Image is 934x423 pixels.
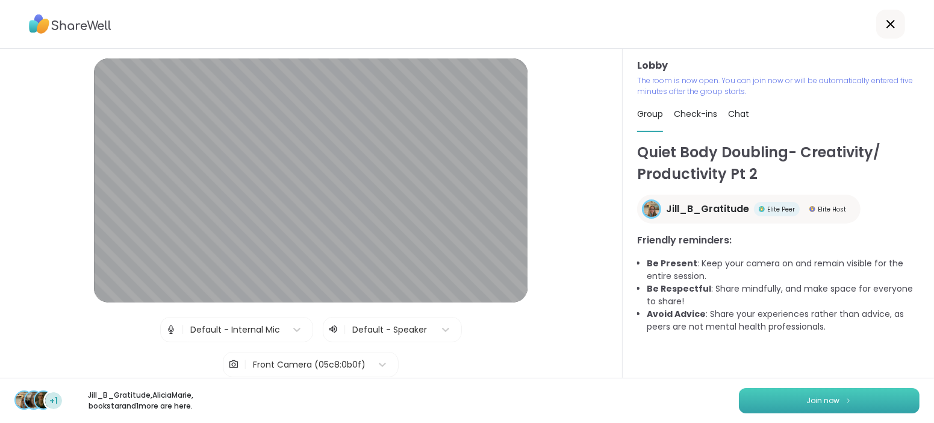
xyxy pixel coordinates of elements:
img: Jill_B_Gratitude [644,201,659,217]
span: | [244,352,247,377]
b: Be Present [647,257,697,269]
img: Elite Peer [759,206,765,212]
span: | [181,318,184,342]
p: Jill_B_Gratitude , AliciaMarie , bookstar and 1 more are here. [73,390,208,412]
span: Jill_B_Gratitude [666,202,749,216]
img: ShareWell Logomark [845,397,852,404]
img: Microphone [166,318,176,342]
h3: Friendly reminders: [637,233,920,248]
h3: Lobby [637,58,920,73]
li: : Share mindfully, and make space for everyone to share! [647,283,920,308]
span: +1 [49,395,58,407]
a: Jill_B_GratitudeJill_B_GratitudeElite PeerElite PeerElite HostElite Host [637,195,861,224]
span: Chat [728,108,749,120]
span: Elite Host [818,205,846,214]
button: Join now [739,388,920,413]
img: ShareWell Logo [29,10,111,38]
img: Camera [228,352,239,377]
div: Front Camera (05c8:0b0f) [253,359,366,371]
b: Be Respectful [647,283,711,295]
p: The room is now open. You can join now or will be automatically entered five minutes after the gr... [637,75,920,97]
li: : Share your experiences rather than advice, as peers are not mental health professionals. [647,308,920,333]
span: | [343,322,346,337]
h1: Quiet Body Doubling- Creativity/ Productivity Pt 2 [637,142,920,185]
div: Default - Internal Mic [190,324,280,336]
b: Avoid Advice [647,308,706,320]
img: Jill_B_Gratitude [16,392,33,409]
span: Join now [807,395,840,406]
span: Check-ins [674,108,717,120]
li: : Keep your camera on and remain visible for the entire session. [647,257,920,283]
img: Elite Host [809,206,815,212]
span: Elite Peer [767,205,795,214]
img: bookstar [35,392,52,409]
span: Group [637,108,663,120]
img: AliciaMarie [25,392,42,409]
